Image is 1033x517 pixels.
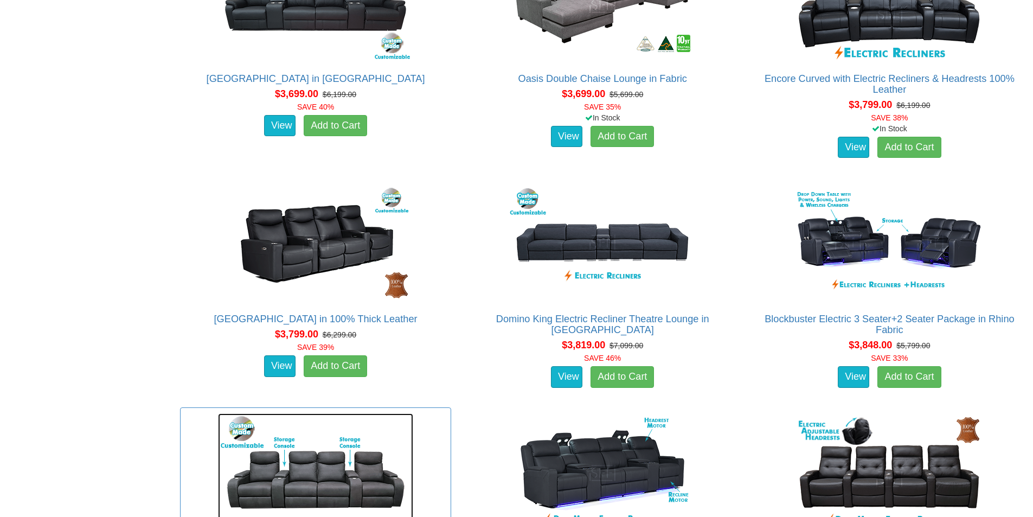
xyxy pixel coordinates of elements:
span: $3,699.00 [562,88,605,99]
font: SAVE 39% [297,343,334,352]
font: SAVE 46% [584,354,621,362]
a: Add to Cart [877,137,941,158]
del: $5,799.00 [896,341,930,350]
font: SAVE 40% [297,103,334,111]
a: View [838,137,869,158]
a: [GEOGRAPHIC_DATA] in [GEOGRAPHIC_DATA] [207,73,425,84]
a: Add to Cart [304,115,367,137]
del: $7,099.00 [609,341,643,350]
img: Blockbuster Electric 3 Seater+2 Seater Package in Rhino Fabric [792,183,987,303]
a: View [264,115,296,137]
del: $5,699.00 [609,90,643,99]
a: Oasis Double Chaise Lounge in Fabric [518,73,687,84]
div: In Stock [752,123,1027,134]
a: Add to Cart [591,126,654,148]
span: $3,699.00 [275,88,318,99]
a: View [264,355,296,377]
font: SAVE 38% [871,113,908,122]
a: View [551,126,582,148]
img: Domino King Electric Recliner Theatre Lounge in Fabric [505,183,700,303]
a: Blockbuster Electric 3 Seater+2 Seater Package in Rhino Fabric [765,314,1015,335]
span: $3,848.00 [849,340,892,350]
a: Add to Cart [591,366,654,388]
div: In Stock [465,112,740,123]
del: $6,299.00 [323,330,356,339]
img: Bond Theatre Lounge in 100% Thick Leather [218,183,413,303]
a: View [551,366,582,388]
del: $6,199.00 [323,90,356,99]
a: [GEOGRAPHIC_DATA] in 100% Thick Leather [214,314,418,324]
a: Add to Cart [304,355,367,377]
del: $6,199.00 [896,101,930,110]
span: $3,799.00 [849,99,892,110]
a: Domino King Electric Recliner Theatre Lounge in [GEOGRAPHIC_DATA] [496,314,709,335]
span: $3,819.00 [562,340,605,350]
font: SAVE 33% [871,354,908,362]
span: $3,799.00 [275,329,318,340]
a: View [838,366,869,388]
a: Encore Curved with Electric Recliners & Headrests 100% Leather [765,73,1015,95]
a: Add to Cart [877,366,941,388]
font: SAVE 35% [584,103,621,111]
